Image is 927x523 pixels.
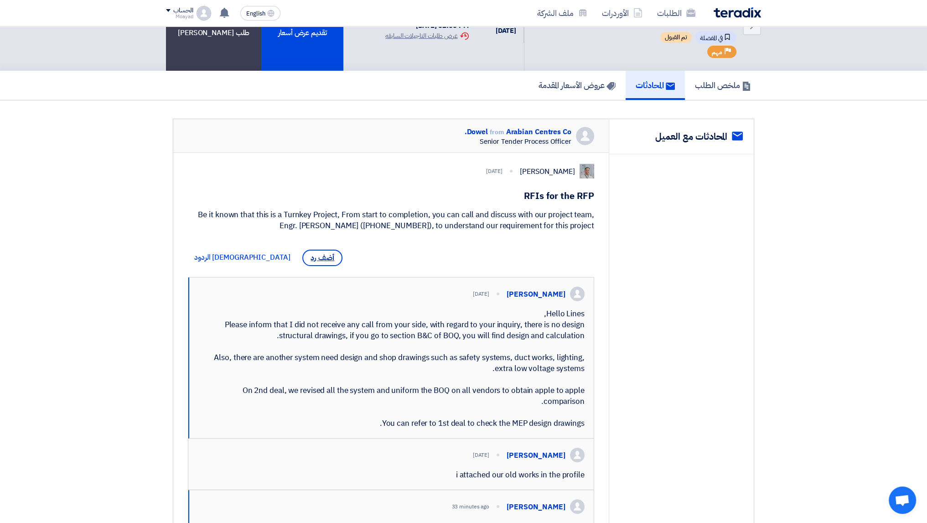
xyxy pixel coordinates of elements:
[636,80,675,90] h5: المحادثات
[570,448,585,462] img: profile_test.png
[507,502,565,512] div: [PERSON_NAME]
[655,130,727,143] h2: المحادثات مع العميل
[695,80,751,90] h5: ملخص الطلب
[197,6,211,21] img: profile_test.png
[194,252,290,263] span: [DEMOGRAPHIC_DATA] الردود
[240,6,280,21] button: English
[685,71,761,100] a: ملخص الطلب
[626,71,685,100] a: المحادثات
[188,189,594,202] h1: RFIs for the RFP
[465,137,571,146] div: Senior Tender Process Officer
[486,167,502,175] div: [DATE]
[528,71,626,100] a: عروض الأسعار المقدمة
[712,48,722,57] span: مهم
[539,80,616,90] h5: عروض الأسعار المقدمة
[530,2,595,24] a: ملف الشركة
[473,290,489,298] div: [DATE]
[570,499,585,514] img: profile_test.png
[451,502,489,511] div: 33 minutes ago
[483,26,516,36] div: [DATE]
[695,31,736,44] span: في المفضلة
[198,309,585,429] div: Hello Lines, Please inform that I did not receive any call from your side, with regard to your in...
[507,450,565,460] div: [PERSON_NAME]
[490,127,504,137] span: from
[473,451,489,459] div: [DATE]
[650,2,703,24] a: الطلبات
[302,250,342,266] span: أضف رد
[173,7,193,15] div: الحساب
[246,10,265,17] span: English
[714,7,761,18] img: Teradix logo
[520,166,575,177] div: [PERSON_NAME]
[188,209,594,231] div: Be it known that this is a Turnkey Project, From start to completion, you can call and discuss wi...
[570,287,585,301] img: profile_test.png
[465,127,571,137] div: Dowel Arabian Centres Co.
[385,31,468,41] div: عرض طلبات التاجيلات السابقه
[580,164,594,178] img: IMG_1753965247717.jpg
[166,14,193,19] div: Moayad
[197,470,585,481] div: i attached our old works in the profile
[660,32,692,43] span: تم القبول
[507,289,565,299] div: [PERSON_NAME]
[889,486,916,514] div: Open chat
[595,2,650,24] a: الأوردرات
